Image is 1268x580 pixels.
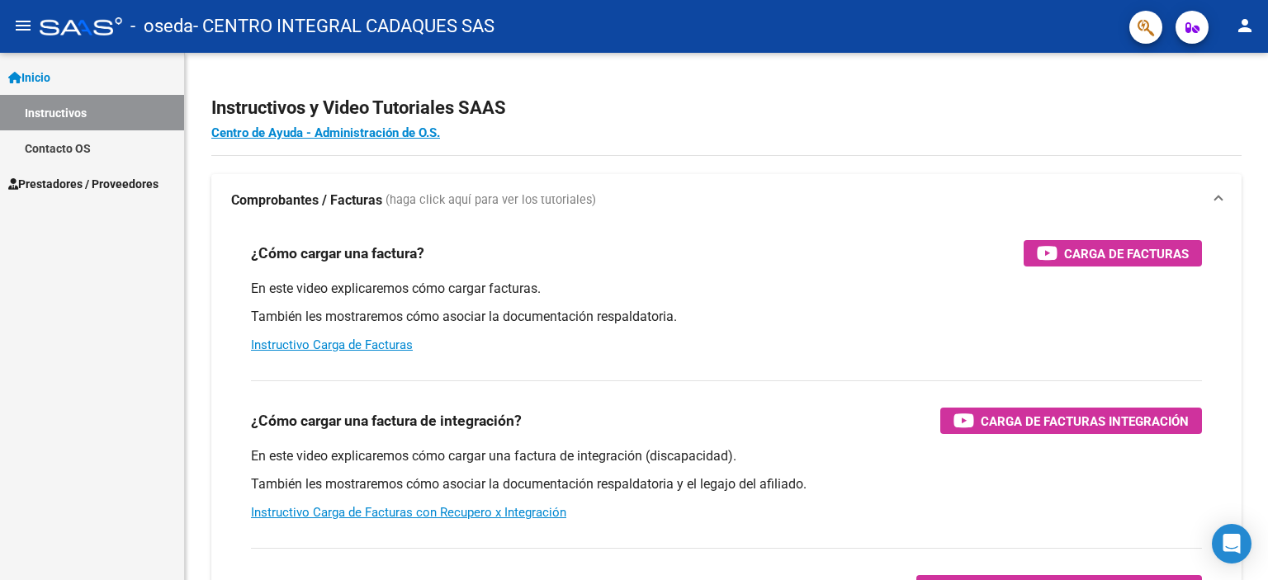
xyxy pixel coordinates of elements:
a: Instructivo Carga de Facturas con Recupero x Integración [251,505,566,520]
h3: ¿Cómo cargar una factura? [251,242,424,265]
span: Inicio [8,68,50,87]
span: Carga de Facturas [1064,243,1189,264]
mat-expansion-panel-header: Comprobantes / Facturas (haga click aquí para ver los tutoriales) [211,174,1242,227]
span: - CENTRO INTEGRAL CADAQUES SAS [193,8,494,45]
strong: Comprobantes / Facturas [231,191,382,210]
div: Open Intercom Messenger [1212,524,1251,563]
a: Centro de Ayuda - Administración de O.S. [211,125,440,140]
span: Prestadores / Proveedores [8,175,158,193]
mat-icon: menu [13,16,33,35]
h2: Instructivos y Video Tutoriales SAAS [211,92,1242,124]
p: También les mostraremos cómo asociar la documentación respaldatoria. [251,308,1202,326]
p: En este video explicaremos cómo cargar una factura de integración (discapacidad). [251,447,1202,465]
mat-icon: person [1235,16,1255,35]
span: Carga de Facturas Integración [981,411,1189,431]
span: (haga click aquí para ver los tutoriales) [386,191,596,210]
button: Carga de Facturas Integración [940,408,1202,434]
p: También les mostraremos cómo asociar la documentación respaldatoria y el legajo del afiliado. [251,475,1202,493]
span: - oseda [130,8,193,45]
h3: ¿Cómo cargar una factura de integración? [251,409,522,432]
p: En este video explicaremos cómo cargar facturas. [251,280,1202,298]
button: Carga de Facturas [1024,240,1202,266]
a: Instructivo Carga de Facturas [251,337,413,352]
